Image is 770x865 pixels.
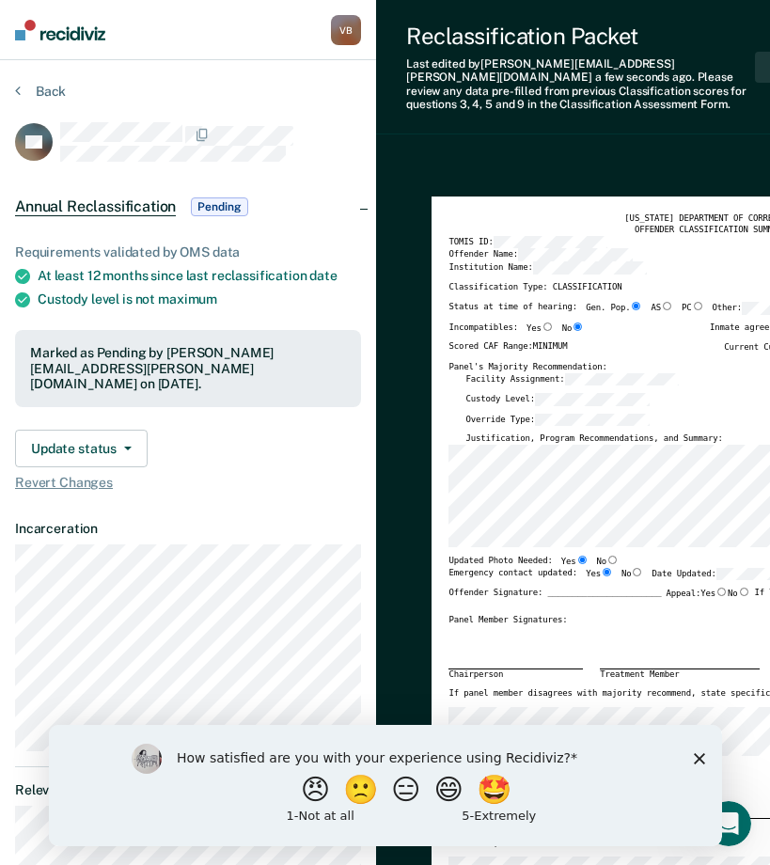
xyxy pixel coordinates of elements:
[448,261,647,275] label: Institution Name:
[518,248,633,261] input: Offender Name:
[38,268,361,284] div: At least 12 months since last reclassification
[631,568,643,576] input: No
[15,521,361,537] dt: Incarceration
[15,475,361,491] span: Revert Changes
[692,302,704,310] input: PC
[666,588,749,607] label: Appeal:
[15,197,176,216] span: Annual Reclassification
[465,433,722,445] label: Justification, Program Recommendations, and Summary:
[494,236,608,249] input: TOMIS ID:
[15,430,148,467] button: Update status
[309,268,337,283] span: date
[621,568,644,581] label: No
[465,373,679,386] label: Facility Assignment:
[661,302,673,310] input: AS
[535,414,650,427] input: Override Type:
[406,23,755,50] div: Reclassification Packet
[30,345,346,392] div: Marked as Pending by [PERSON_NAME][EMAIL_ADDRESS][PERSON_NAME][DOMAIN_NAME] on [DATE].
[448,322,584,342] div: Incompatibles:
[715,588,728,596] input: Yes
[448,248,632,261] label: Offender Name:
[682,302,704,315] label: PC
[406,57,755,112] div: Last edited by [PERSON_NAME][EMAIL_ADDRESS][PERSON_NAME][DOMAIN_NAME] . Please review any data pr...
[448,341,567,354] label: Scored CAF Range: MINIMUM
[601,568,613,576] input: Yes
[15,244,361,260] div: Requirements validated by OMS data
[586,302,642,315] label: Gen. Pop.
[448,556,619,568] div: Updated Photo Needed:
[533,261,648,275] input: Institution Name:
[15,782,361,798] dt: Relevant Information For Classification
[526,322,554,335] label: Yes
[465,414,649,427] label: Override Type:
[331,15,361,45] button: VB
[49,725,722,846] iframe: Survey by Kim from Recidiviz
[586,568,613,581] label: Yes
[562,322,585,335] label: No
[595,71,692,84] span: a few seconds ago
[448,615,567,626] div: Panel Member Signatures:
[38,291,361,307] div: Custody level is not
[331,15,361,45] div: V B
[448,668,583,681] div: Chairperson
[651,302,673,315] label: AS
[606,556,619,564] input: No
[15,83,66,100] button: Back
[465,393,649,406] label: Custody Level:
[600,668,759,681] div: Treatment Member
[597,556,620,568] label: No
[572,322,584,331] input: No
[728,588,750,600] label: No
[576,556,589,564] input: Yes
[535,393,650,406] input: Custody Level:
[561,556,589,568] label: Yes
[542,322,554,331] input: Yes
[706,801,751,846] iframe: Intercom live chat
[158,291,217,307] span: maximum
[565,373,680,386] input: Facility Assignment:
[630,302,642,310] input: Gen. Pop.
[448,282,621,295] label: Classification Type: CLASSIFICATION
[15,20,105,40] img: Recidiviz
[738,588,750,596] input: No
[700,588,728,600] label: Yes
[448,236,607,249] label: TOMIS ID:
[191,197,247,216] span: Pending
